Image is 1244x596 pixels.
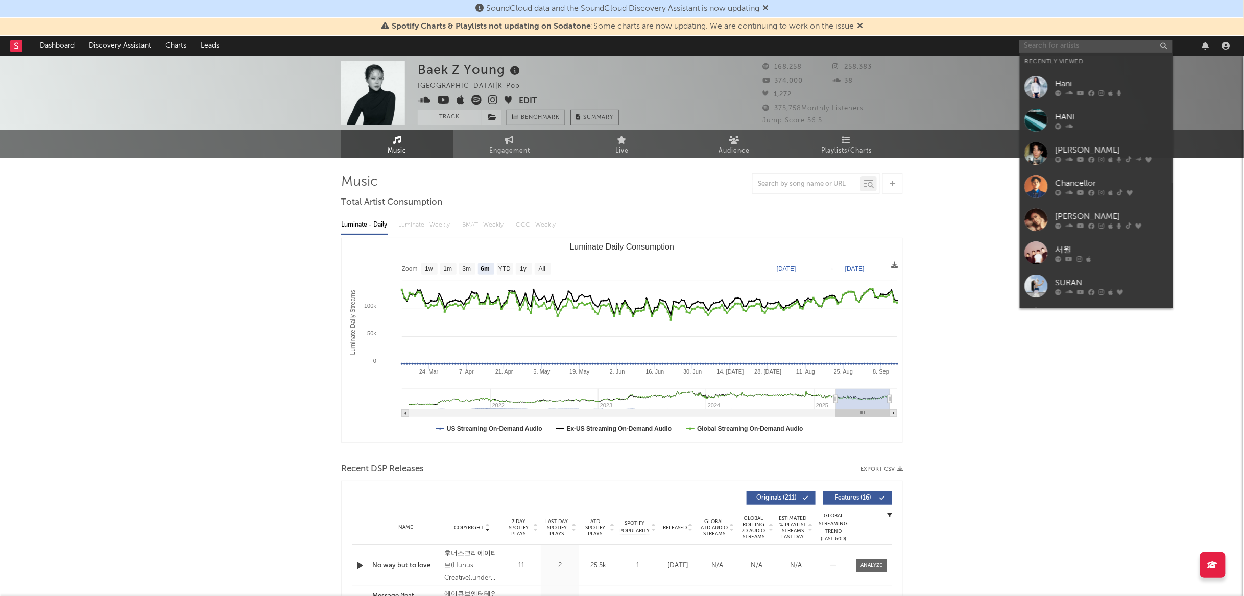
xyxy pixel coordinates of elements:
[1056,78,1168,90] div: Hani
[697,425,803,432] text: Global Streaming On-Demand Audio
[341,463,424,476] span: Recent DSP Releases
[33,36,82,56] a: Dashboard
[364,303,376,309] text: 100k
[678,130,791,158] a: Audience
[615,145,629,157] span: Live
[418,80,532,92] div: [GEOGRAPHIC_DATA] | K-Pop
[1056,243,1168,256] div: 서월
[341,196,442,209] span: Total Artist Consumption
[1056,177,1168,189] div: Chancellor
[583,115,613,120] span: Summary
[1020,104,1173,137] a: HANI
[661,561,695,571] div: [DATE]
[372,561,439,571] div: No way but to love
[453,130,566,158] a: Engagement
[620,519,650,535] span: Spotify Popularity
[392,22,854,31] span: : Some charts are now updating. We are continuing to work on the issue
[873,368,889,375] text: 8. Sep
[444,548,500,584] div: 후너스크리에이티브(Hunus Creative),under license to Loen Entertainment Inc.
[823,491,892,505] button: Features(16)
[683,368,702,375] text: 30. Jun
[505,518,532,537] span: 7 Day Spotify Plays
[486,5,759,13] span: SoundCloud data and the SoundCloud Discovery Assistant is now updating
[1056,144,1168,156] div: [PERSON_NAME]
[828,265,834,272] text: →
[367,330,376,336] text: 50k
[567,425,672,432] text: Ex-US Streaming On-Demand Audio
[425,266,433,273] text: 1w
[719,145,750,157] span: Audience
[1020,137,1173,170] a: [PERSON_NAME]
[857,22,863,31] span: Dismiss
[747,491,816,505] button: Originals(211)
[582,518,609,537] span: ATD Spotify Plays
[1056,277,1168,289] div: SURAN
[543,518,570,537] span: Last Day Spotify Plays
[388,145,407,157] span: Music
[1020,203,1173,236] a: [PERSON_NAME]
[372,524,439,531] div: Name
[1056,210,1168,222] div: [PERSON_NAME]
[498,266,511,273] text: YTD
[860,466,903,473] button: Export CSV
[463,266,471,273] text: 3m
[1020,170,1173,203] a: Chancellor
[762,5,769,13] span: Dismiss
[739,515,768,540] span: Global Rolling 7D Audio Streams
[779,561,813,571] div: N/A
[569,368,590,375] text: 19. May
[830,495,877,501] span: Features ( 16 )
[459,368,474,375] text: 7. Apr
[1056,111,1168,123] div: HANI
[791,130,903,158] a: Playlists/Charts
[753,495,800,501] span: Originals ( 211 )
[349,290,356,355] text: Luminate Daily Streams
[418,110,482,125] button: Track
[620,561,656,571] div: 1
[700,561,734,571] div: N/A
[753,180,860,188] input: Search by song name or URL
[1020,70,1173,104] a: Hani
[762,105,864,112] span: 375,758 Monthly Listeners
[342,238,902,442] svg: Luminate Daily Consumption
[534,368,551,375] text: 5. May
[194,36,226,56] a: Leads
[402,266,418,273] text: Zoom
[520,266,527,273] text: 1y
[582,561,615,571] div: 25.5k
[717,368,744,375] text: 14. [DATE]
[762,64,802,70] span: 168,258
[341,216,388,234] div: Luminate - Daily
[341,130,453,158] a: Music
[645,368,664,375] text: 16. Jun
[444,266,452,273] text: 1m
[373,358,376,364] text: 0
[762,78,803,84] span: 374,000
[822,145,872,157] span: Playlists/Charts
[1020,303,1173,336] a: Hyosang
[521,112,560,124] span: Benchmark
[1020,236,1173,269] a: 서월
[845,265,865,272] text: [DATE]
[762,91,792,98] span: 1,272
[833,78,853,84] span: 38
[481,266,490,273] text: 6m
[543,561,577,571] div: 2
[779,515,807,540] span: Estimated % Playlist Streams Last Day
[419,368,439,375] text: 24. Mar
[519,95,537,108] button: Edit
[1019,40,1173,53] input: Search for artists
[739,561,774,571] div: N/A
[834,368,853,375] text: 25. Aug
[158,36,194,56] a: Charts
[700,518,728,537] span: Global ATD Audio Streams
[447,425,542,432] text: US Streaming On-Demand Audio
[507,110,565,125] a: Benchmark
[1025,56,1168,68] div: Recently Viewed
[82,36,158,56] a: Discovery Assistant
[796,368,815,375] text: 11. Aug
[777,265,796,272] text: [DATE]
[762,117,822,124] span: Jump Score: 56.5
[489,145,530,157] span: Engagement
[570,110,619,125] button: Summary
